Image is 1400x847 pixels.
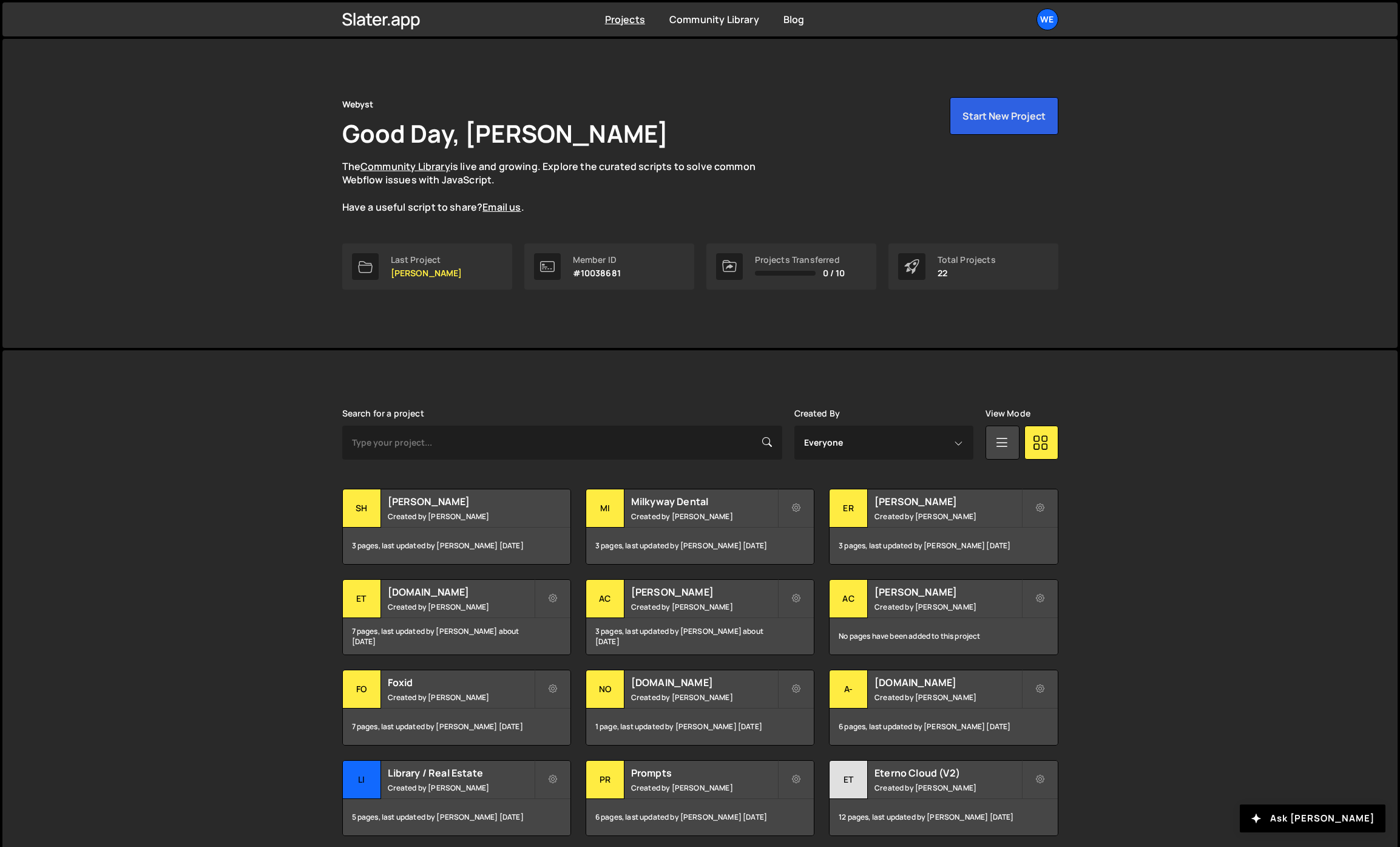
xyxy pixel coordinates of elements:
[830,618,1057,655] div: No pages have been added to this project
[586,528,814,564] div: 3 pages, last updated by [PERSON_NAME] [DATE]
[586,618,814,655] div: 3 pages, last updated by [PERSON_NAME] about [DATE]
[1240,804,1385,832] button: Ask [PERSON_NAME]
[388,495,534,508] h2: [PERSON_NAME]
[829,670,1058,746] a: a- [DOMAIN_NAME] Created by [PERSON_NAME] 6 pages, last updated by [PERSON_NAME] [DATE]
[631,495,777,508] h2: Milkyway Dental
[829,489,1058,565] a: Er [PERSON_NAME] Created by [PERSON_NAME] 3 pages, last updated by [PERSON_NAME] [DATE]
[342,97,374,112] div: Webyst
[391,268,462,278] p: [PERSON_NAME]
[830,580,868,618] div: Ac
[631,766,777,780] h2: Prompts
[586,760,814,836] a: Pr Prompts Created by [PERSON_NAME] 6 pages, last updated by [PERSON_NAME] [DATE]
[950,97,1058,135] button: Start New Project
[631,602,777,612] small: Created by [PERSON_NAME]
[343,489,381,528] div: Sh
[874,766,1021,780] h2: Eterno Cloud (V2)
[343,618,570,655] div: 7 pages, last updated by [PERSON_NAME] about [DATE]
[342,409,424,418] label: Search for a project
[342,117,669,150] h1: Good Day, [PERSON_NAME]
[342,243,512,290] a: Last Project [PERSON_NAME]
[830,489,868,528] div: Er
[343,709,570,745] div: 7 pages, last updated by [PERSON_NAME] [DATE]
[388,585,534,599] h2: [DOMAIN_NAME]
[586,489,624,528] div: Mi
[874,585,1021,599] h2: [PERSON_NAME]
[342,760,571,836] a: Li Library / Real Estate Created by [PERSON_NAME] 5 pages, last updated by [PERSON_NAME] [DATE]
[669,13,759,26] a: Community Library
[360,160,450,173] a: Community Library
[388,511,534,522] small: Created by [PERSON_NAME]
[874,602,1021,612] small: Created by [PERSON_NAME]
[342,426,782,460] input: Type your project...
[830,799,1057,835] div: 12 pages, last updated by [PERSON_NAME] [DATE]
[631,585,777,599] h2: [PERSON_NAME]
[829,760,1058,836] a: Et Eterno Cloud (V2) Created by [PERSON_NAME] 12 pages, last updated by [PERSON_NAME] [DATE]
[586,709,814,745] div: 1 page, last updated by [PERSON_NAME] [DATE]
[830,709,1057,745] div: 6 pages, last updated by [PERSON_NAME] [DATE]
[388,766,534,780] h2: Library / Real Estate
[823,268,845,278] span: 0 / 10
[874,676,1021,689] h2: [DOMAIN_NAME]
[482,200,521,214] a: Email us
[342,670,571,746] a: Fo Foxid Created by [PERSON_NAME] 7 pages, last updated by [PERSON_NAME] [DATE]
[343,761,381,799] div: Li
[573,255,621,265] div: Member ID
[388,692,534,702] small: Created by [PERSON_NAME]
[586,580,624,618] div: Ac
[586,670,814,746] a: no [DOMAIN_NAME] Created by [PERSON_NAME] 1 page, last updated by [PERSON_NAME] [DATE]
[631,783,777,793] small: Created by [PERSON_NAME]
[586,579,814,655] a: Ac [PERSON_NAME] Created by [PERSON_NAME] 3 pages, last updated by [PERSON_NAME] about [DATE]
[874,495,1021,508] h2: [PERSON_NAME]
[631,511,777,522] small: Created by [PERSON_NAME]
[830,761,868,799] div: Et
[874,692,1021,702] small: Created by [PERSON_NAME]
[586,799,814,835] div: 6 pages, last updated by [PERSON_NAME] [DATE]
[986,409,1030,418] label: View Mode
[343,580,381,618] div: et
[342,579,571,655] a: et [DOMAIN_NAME] Created by [PERSON_NAME] 7 pages, last updated by [PERSON_NAME] about [DATE]
[830,528,1057,564] div: 3 pages, last updated by [PERSON_NAME] [DATE]
[829,579,1058,655] a: Ac [PERSON_NAME] Created by [PERSON_NAME] No pages have been added to this project
[342,160,779,214] p: The is live and growing. Explore the curated scripts to solve common Webflow issues with JavaScri...
[783,13,805,26] a: Blog
[938,255,996,265] div: Total Projects
[586,670,624,709] div: no
[343,799,570,835] div: 5 pages, last updated by [PERSON_NAME] [DATE]
[755,255,845,265] div: Projects Transferred
[343,528,570,564] div: 3 pages, last updated by [PERSON_NAME] [DATE]
[830,670,868,709] div: a-
[388,783,534,793] small: Created by [PERSON_NAME]
[343,670,381,709] div: Fo
[794,409,840,418] label: Created By
[605,13,645,26] a: Projects
[1036,9,1058,30] a: We
[573,268,621,278] p: #10038681
[874,511,1021,522] small: Created by [PERSON_NAME]
[391,255,462,265] div: Last Project
[388,602,534,612] small: Created by [PERSON_NAME]
[388,676,534,689] h2: Foxid
[631,692,777,702] small: Created by [PERSON_NAME]
[342,489,571,565] a: Sh [PERSON_NAME] Created by [PERSON_NAME] 3 pages, last updated by [PERSON_NAME] [DATE]
[938,268,996,278] p: 22
[631,676,777,689] h2: [DOMAIN_NAME]
[874,783,1021,793] small: Created by [PERSON_NAME]
[586,761,624,799] div: Pr
[586,489,814,565] a: Mi Milkyway Dental Created by [PERSON_NAME] 3 pages, last updated by [PERSON_NAME] [DATE]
